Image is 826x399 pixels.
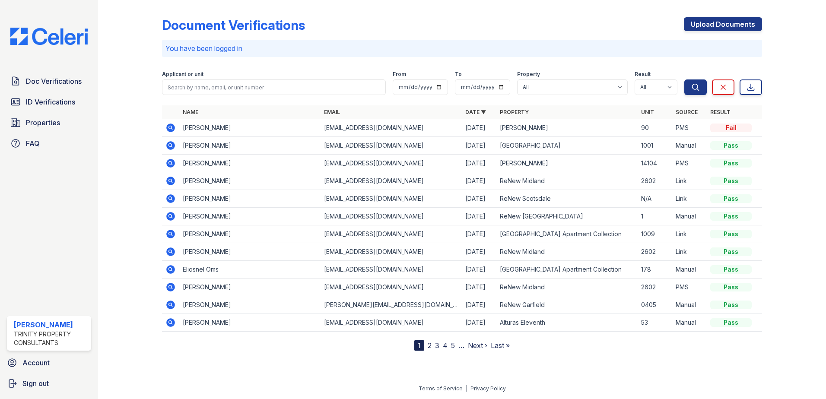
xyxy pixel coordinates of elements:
[462,225,496,243] td: [DATE]
[179,243,321,261] td: [PERSON_NAME]
[179,155,321,172] td: [PERSON_NAME]
[466,385,467,392] div: |
[179,314,321,332] td: [PERSON_NAME]
[321,119,462,137] td: [EMAIL_ADDRESS][DOMAIN_NAME]
[324,109,340,115] a: Email
[672,314,707,332] td: Manual
[321,137,462,155] td: [EMAIL_ADDRESS][DOMAIN_NAME]
[672,261,707,279] td: Manual
[321,155,462,172] td: [EMAIL_ADDRESS][DOMAIN_NAME]
[672,296,707,314] td: Manual
[14,320,88,330] div: [PERSON_NAME]
[462,279,496,296] td: [DATE]
[672,172,707,190] td: Link
[638,190,672,208] td: N/A
[500,109,529,115] a: Property
[179,119,321,137] td: [PERSON_NAME]
[672,225,707,243] td: Link
[179,190,321,208] td: [PERSON_NAME]
[684,17,762,31] a: Upload Documents
[183,109,198,115] a: Name
[517,71,540,78] label: Property
[162,17,305,33] div: Document Verifications
[321,261,462,279] td: [EMAIL_ADDRESS][DOMAIN_NAME]
[638,225,672,243] td: 1009
[710,283,752,291] div: Pass
[321,314,462,332] td: [EMAIL_ADDRESS][DOMAIN_NAME]
[710,212,752,221] div: Pass
[3,375,95,392] a: Sign out
[496,208,638,225] td: ReNew [GEOGRAPHIC_DATA]
[462,261,496,279] td: [DATE]
[22,358,50,368] span: Account
[7,73,91,90] a: Doc Verifications
[179,225,321,243] td: [PERSON_NAME]
[321,190,462,208] td: [EMAIL_ADDRESS][DOMAIN_NAME]
[710,301,752,309] div: Pass
[496,225,638,243] td: [GEOGRAPHIC_DATA] Apartment Collection
[672,279,707,296] td: PMS
[638,243,672,261] td: 2602
[165,43,759,54] p: You have been logged in
[710,177,752,185] div: Pass
[710,159,752,168] div: Pass
[7,93,91,111] a: ID Verifications
[462,314,496,332] td: [DATE]
[321,296,462,314] td: [PERSON_NAME][EMAIL_ADDRESS][DOMAIN_NAME]
[638,137,672,155] td: 1001
[462,119,496,137] td: [DATE]
[672,243,707,261] td: Link
[321,225,462,243] td: [EMAIL_ADDRESS][DOMAIN_NAME]
[496,279,638,296] td: ReNew Midland
[321,279,462,296] td: [EMAIL_ADDRESS][DOMAIN_NAME]
[462,172,496,190] td: [DATE]
[162,71,203,78] label: Applicant or unit
[7,135,91,152] a: FAQ
[710,123,752,132] div: Fail
[3,28,95,45] img: CE_Logo_Blue-a8612792a0a2168367f1c8372b55b34899dd931a85d93a1a3d3e32e68fde9ad4.png
[672,155,707,172] td: PMS
[468,341,487,350] a: Next ›
[179,137,321,155] td: [PERSON_NAME]
[496,172,638,190] td: ReNew Midland
[638,261,672,279] td: 178
[451,341,455,350] a: 5
[462,155,496,172] td: [DATE]
[14,330,88,347] div: Trinity Property Consultants
[462,208,496,225] td: [DATE]
[419,385,463,392] a: Terms of Service
[496,190,638,208] td: ReNew Scotsdale
[638,314,672,332] td: 53
[710,230,752,238] div: Pass
[710,318,752,327] div: Pass
[672,137,707,155] td: Manual
[710,141,752,150] div: Pass
[638,208,672,225] td: 1
[638,296,672,314] td: 0405
[22,378,49,389] span: Sign out
[462,296,496,314] td: [DATE]
[179,296,321,314] td: [PERSON_NAME]
[641,109,654,115] a: Unit
[710,194,752,203] div: Pass
[638,279,672,296] td: 2602
[635,71,651,78] label: Result
[414,340,424,351] div: 1
[26,76,82,86] span: Doc Verifications
[179,172,321,190] td: [PERSON_NAME]
[462,137,496,155] td: [DATE]
[435,341,439,350] a: 3
[496,261,638,279] td: [GEOGRAPHIC_DATA] Apartment Collection
[496,314,638,332] td: Alturas Eleventh
[672,190,707,208] td: Link
[179,208,321,225] td: [PERSON_NAME]
[458,340,464,351] span: …
[428,341,432,350] a: 2
[462,243,496,261] td: [DATE]
[491,341,510,350] a: Last »
[672,119,707,137] td: PMS
[455,71,462,78] label: To
[393,71,406,78] label: From
[496,119,638,137] td: [PERSON_NAME]
[26,138,40,149] span: FAQ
